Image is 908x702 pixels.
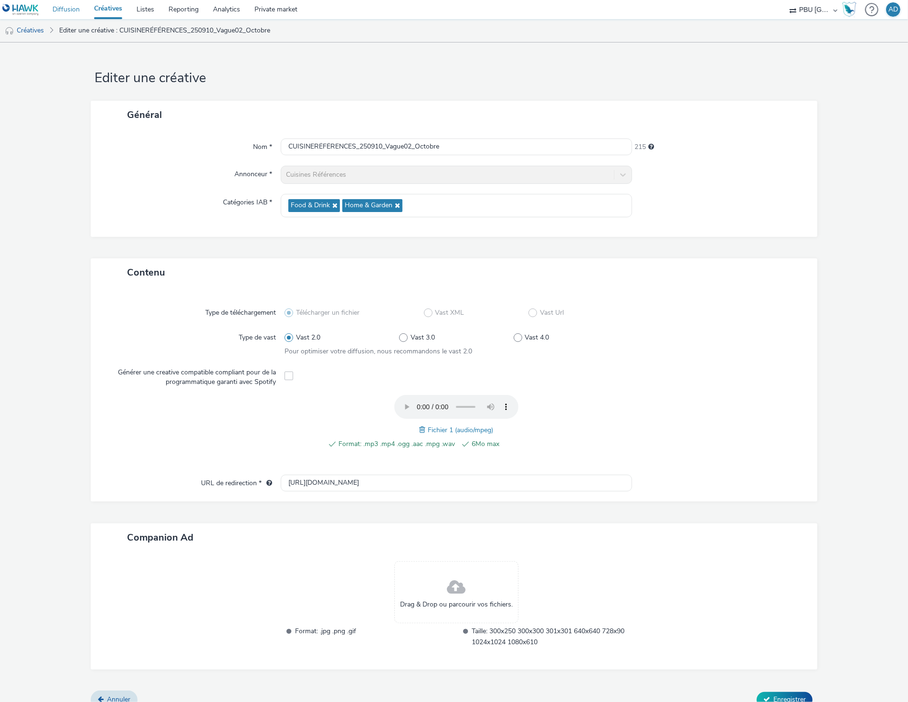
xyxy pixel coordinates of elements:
a: Editer une créative : CUISINERÉFÉRENCES_250910_Vague02_Octobre [54,19,275,42]
span: Taille: 300x250 300x300 301x301 640x640 728x90 1024x1024 1080x610 [472,626,632,648]
div: 255 caractères maximum [648,142,654,152]
input: url... [281,475,632,491]
img: audio [5,26,14,36]
label: Catégories IAB * [219,194,276,207]
span: Vast 2.0 [296,333,320,342]
label: URL de redirection * [197,475,276,488]
span: 6Mo max [472,438,589,450]
span: Format: .mp3 .mp4 .ogg .aac .mpg .wav [339,438,455,450]
input: Nom [281,138,632,155]
label: Nom * [249,138,276,152]
label: Type de vast [235,329,280,342]
img: Hawk Academy [842,2,856,17]
span: Vast 3.0 [411,333,435,342]
span: Format: .jpg .png .gif [295,626,455,648]
span: Pour optimiser votre diffusion, nous recommandons le vast 2.0 [285,347,472,356]
span: Companion Ad [127,531,193,544]
a: Hawk Academy [842,2,860,17]
label: Générer une creative compatible compliant pour de la programmatique garanti avec Spotify [108,364,280,387]
span: Général [127,108,162,121]
img: undefined Logo [2,4,39,16]
span: Contenu [127,266,165,279]
span: Télécharger un fichier [296,308,359,318]
span: Fichier 1 (audio/mpeg) [428,425,494,435]
span: Drag & Drop ou parcourir vos fichiers. [400,600,513,609]
span: Vast XML [435,308,464,318]
span: Vast Url [540,308,564,318]
span: Food & Drink [291,202,330,210]
span: Vast 4.0 [525,333,549,342]
h1: Editer une créative [91,69,817,87]
div: L'URL de redirection sera utilisée comme URL de validation avec certains SSP et ce sera l'URL de ... [262,479,272,488]
label: Annonceur * [231,166,276,179]
label: Type de téléchargement [201,304,280,318]
span: Home & Garden [345,202,392,210]
div: AD [888,2,898,17]
span: 215 [634,142,646,152]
